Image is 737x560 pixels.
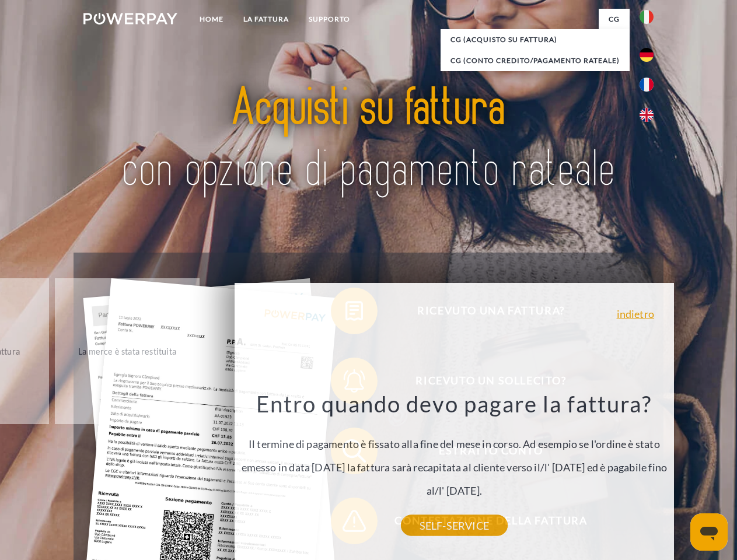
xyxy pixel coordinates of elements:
[233,9,299,30] a: LA FATTURA
[299,9,360,30] a: Supporto
[401,515,508,536] a: SELF-SERVICE
[617,309,654,319] a: indietro
[83,13,177,24] img: logo-powerpay-white.svg
[190,9,233,30] a: Home
[62,343,193,359] div: La merce è stata restituita
[640,10,654,24] img: it
[111,56,626,223] img: title-powerpay_it.svg
[640,78,654,92] img: fr
[441,29,630,50] a: CG (Acquisto su fattura)
[640,108,654,122] img: en
[241,390,667,418] h3: Entro quando devo pagare la fattura?
[690,513,728,551] iframe: Pulsante per aprire la finestra di messaggistica
[241,390,667,526] div: Il termine di pagamento è fissato alla fine del mese in corso. Ad esempio se l'ordine è stato eme...
[441,50,630,71] a: CG (Conto Credito/Pagamento rateale)
[640,48,654,62] img: de
[599,9,630,30] a: CG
